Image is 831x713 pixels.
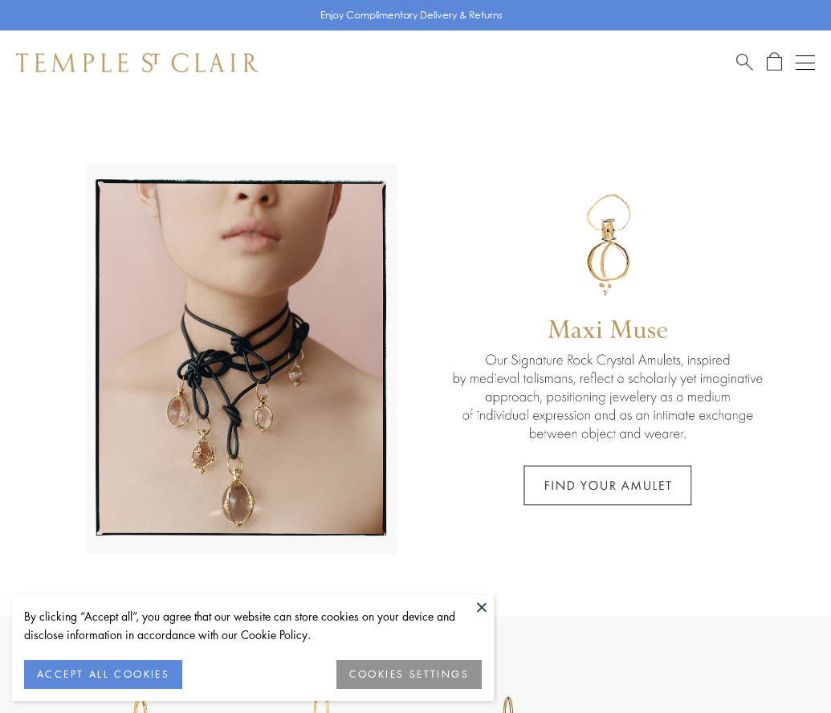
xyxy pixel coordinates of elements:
div: By clicking “Accept all”, you agree that our website can store cookies on your device and disclos... [24,607,482,644]
button: ACCEPT ALL COOKIES [24,660,182,689]
button: Open navigation [796,53,815,72]
p: Enjoy Complimentary Delivery & Returns [320,7,503,23]
a: Open Shopping Bag [767,52,782,72]
img: Temple St. Clair [16,53,259,72]
a: Search [736,52,753,72]
button: COOKIES SETTINGS [336,660,482,689]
